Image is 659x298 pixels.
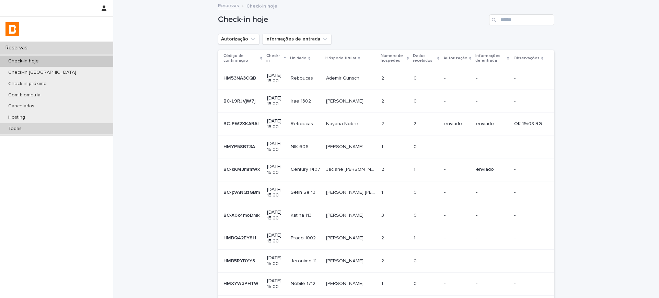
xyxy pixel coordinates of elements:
[444,281,471,287] p: -
[223,52,258,65] p: Código de confirmação
[291,188,322,195] p: Setin Se 1308
[414,188,418,195] p: 0
[3,70,82,75] p: Check-in [GEOGRAPHIC_DATA]
[326,211,365,218] p: [PERSON_NAME]
[262,34,332,45] button: Informações de entrada
[3,126,27,132] p: Todas
[476,213,508,218] p: -
[325,55,356,62] p: Hóspede titular
[223,188,261,195] p: BC-pVANQzGBm
[218,112,554,135] tr: BC-PW2XKARAlBC-PW2XKARAl [DATE] 15:00Reboucas 902Reboucas 902 Nayana NobreNayana Nobre 22 22 envi...
[381,120,385,127] p: 2
[218,135,554,158] tr: HMYP5SBT3AHMYP5SBT3A [DATE] 15:00NIK 606NIK 606 [PERSON_NAME][PERSON_NAME] 11 00 ---
[444,190,471,195] p: -
[444,167,471,172] p: -
[223,74,257,81] p: HM53NA3CQB
[444,258,471,264] p: -
[223,120,260,127] p: BC-PW2XKARAl
[476,258,508,264] p: -
[218,158,554,181] tr: BC-kKM3mrmWxBC-kKM3mrmWx [DATE] 15:00Century 1407Century 1407 Jaciane [PERSON_NAME] [PERSON_NAME]...
[246,2,277,9] p: Check-in hoje
[326,120,360,127] p: Nayana Nobre
[414,257,418,264] p: 0
[513,55,540,62] p: Observações
[413,52,436,65] p: Dados recebidos
[218,181,554,204] tr: BC-pVANQzGBmBC-pVANQzGBm [DATE] 15:00Setin Se 1308Setin Se 1308 [PERSON_NAME] [PERSON_NAME][PERSO...
[5,22,19,36] img: zVaNuJHRTjyIjT5M9Xd5
[218,250,554,273] tr: HMB5RYBYY3HMB5RYBYY3 [DATE] 15:00Jeronimo 1103Jeronimo 1103 [PERSON_NAME][PERSON_NAME] 22 00 ---
[3,58,44,64] p: Check-in hoje
[3,81,52,87] p: Check-in próximo
[444,121,471,127] p: enviado
[218,227,554,250] tr: HMBQ42EY8HHMBQ42EY8H [DATE] 15:00Prado 1002Prado 1002 [PERSON_NAME][PERSON_NAME] 22 11 ---
[444,213,471,218] p: -
[514,121,543,127] p: OK 19/08 RG
[476,190,508,195] p: -
[444,144,471,150] p: -
[489,14,554,25] input: Search
[381,234,385,241] p: 2
[326,97,365,104] p: [PERSON_NAME]
[291,211,313,218] p: Katina 113
[218,34,259,45] button: Autorização
[514,144,543,150] p: -
[291,165,322,172] p: Century 1407
[3,103,40,109] p: Canceladas
[3,115,31,120] p: Hosting
[381,52,405,65] p: Número de hóspedes
[326,165,377,172] p: Jaciane Martins Ferreira
[326,279,365,287] p: [PERSON_NAME]
[414,120,418,127] p: 2
[3,92,46,98] p: Com biometria
[267,95,285,107] p: [DATE] 15:00
[291,143,310,150] p: NIK 606
[326,257,365,264] p: [PERSON_NAME]
[444,75,471,81] p: -
[414,143,418,150] p: 0
[326,188,377,195] p: Francisco Nogueira Saldanha Franco
[414,279,418,287] p: 0
[381,97,385,104] p: 2
[218,90,554,113] tr: BC-L9RJVjW7jBC-L9RJVjW7j [DATE] 15:00Irae 1302Irae 1302 [PERSON_NAME][PERSON_NAME] 22 00 ---
[381,188,384,195] p: 1
[267,210,285,221] p: [DATE] 15:00
[218,15,486,25] h1: Check-in hoje
[514,167,543,172] p: -
[223,257,256,264] p: HMB5RYBYY3
[514,235,543,241] p: -
[267,233,285,244] p: [DATE] 15:00
[267,278,285,290] p: [DATE] 15:00
[443,55,467,62] p: Autorização
[326,74,361,81] p: Ademir Gunsch
[381,211,385,218] p: 3
[514,190,543,195] p: -
[514,281,543,287] p: -
[381,165,385,172] p: 2
[267,164,285,176] p: [DATE] 15:00
[476,144,508,150] p: -
[223,143,256,150] p: HMYP5SBT3A
[381,279,384,287] p: 1
[218,204,554,227] tr: BC-X0k4moDmkBC-X0k4moDmk [DATE] 15:00Katina 113Katina 113 [PERSON_NAME][PERSON_NAME] 33 00 ---
[444,98,471,104] p: -
[267,73,285,84] p: [DATE] 15:00
[291,279,317,287] p: Nobile 1712
[476,281,508,287] p: -
[267,141,285,153] p: [DATE] 15:00
[476,98,508,104] p: -
[381,143,384,150] p: 1
[476,235,508,241] p: -
[476,121,508,127] p: enviado
[291,97,312,104] p: Irae 1302
[267,118,285,130] p: [DATE] 15:00
[514,75,543,81] p: -
[223,234,257,241] p: HMBQ42EY8H
[267,187,285,199] p: [DATE] 15:00
[514,98,543,104] p: -
[414,97,418,104] p: 0
[223,165,261,172] p: BC-kKM3mrmWx
[267,255,285,267] p: [DATE] 15:00
[326,234,365,241] p: [PERSON_NAME]
[381,257,385,264] p: 2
